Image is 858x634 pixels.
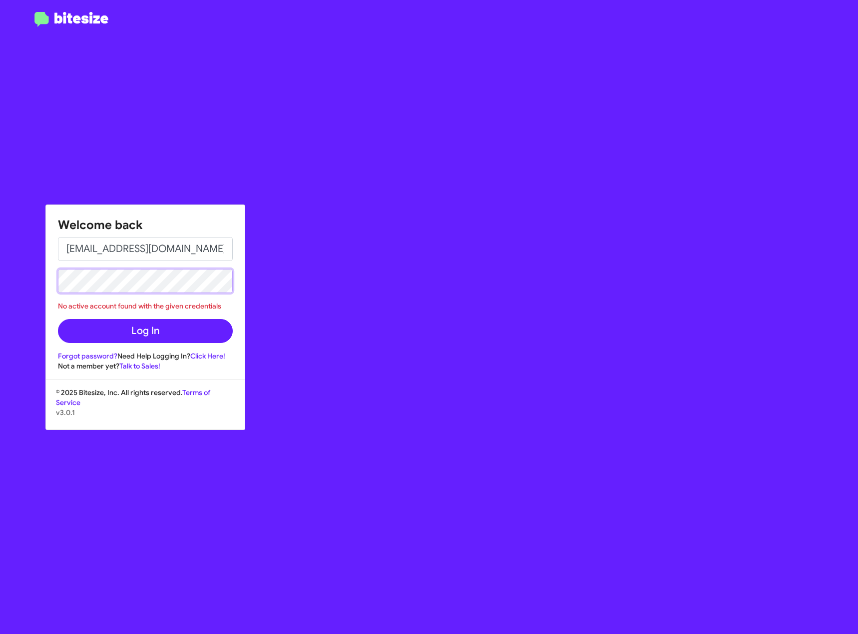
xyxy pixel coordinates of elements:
h1: Welcome back [58,217,233,233]
a: Terms of Service [56,388,210,407]
button: Log In [58,319,233,343]
div: Need Help Logging In? [58,351,233,361]
div: Not a member yet? [58,361,233,371]
div: © 2025 Bitesize, Inc. All rights reserved. [46,387,245,429]
a: Forgot password? [58,351,117,360]
a: Click Here! [190,351,225,360]
a: Talk to Sales! [119,361,160,370]
input: Email address [58,237,233,261]
div: No active account found with the given credentials [58,301,233,311]
p: v3.0.1 [56,407,235,417]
